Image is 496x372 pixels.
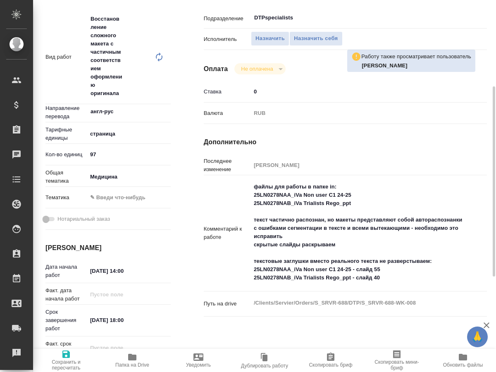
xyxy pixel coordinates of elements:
[38,359,94,371] span: Сохранить и пересчитать
[87,289,160,300] input: Пустое поле
[165,349,231,372] button: Уведомить
[430,349,496,372] button: Обновить файлы
[251,180,463,285] textarea: файлы для работы в папке in: 25LN0278NAA_iVa Non user C1 24-25 25LN0278NAB_iVa Trialists Rego_ppt...
[362,62,408,69] b: [PERSON_NAME]
[204,157,251,174] p: Последнее изменение
[251,159,463,171] input: Пустое поле
[166,111,168,112] button: Open
[45,53,87,61] p: Вид работ
[87,191,171,205] div: ✎ Введи что-нибудь
[241,363,288,369] span: Дублировать работу
[99,349,165,372] button: Папка на Drive
[369,359,425,371] span: Скопировать мини-бриф
[186,362,211,368] span: Уведомить
[470,328,484,346] span: 🙏
[298,349,364,372] button: Скопировать бриф
[238,65,275,72] button: Не оплачена
[289,31,342,46] button: Назначить себя
[251,296,463,310] textarea: /Clients/Servier/Orders/S_SRVR-688/DTP/S_SRVR-688-WK-008
[87,127,171,141] div: страница
[45,308,87,333] p: Срок завершения работ
[45,126,87,142] p: Тарифные единицы
[90,193,161,202] div: ✎ Введи что-нибудь
[231,349,298,372] button: Дублировать работу
[87,342,160,354] input: Пустое поле
[45,263,87,279] p: Дата начала работ
[115,362,149,368] span: Папка на Drive
[45,193,87,202] p: Тематика
[204,64,228,74] h4: Оплата
[204,35,251,43] p: Исполнитель
[294,34,338,43] span: Назначить себя
[234,63,285,74] div: Не оплачена
[57,215,110,223] span: Нотариальный заказ
[45,243,171,253] h4: [PERSON_NAME]
[309,362,352,368] span: Скопировать бриф
[45,340,87,356] p: Факт. срок заверш. работ
[204,300,251,308] p: Путь на drive
[87,265,160,277] input: ✎ Введи что-нибудь
[443,362,483,368] span: Обновить файлы
[87,170,171,184] div: Медицина
[364,349,430,372] button: Скопировать мини-бриф
[251,106,463,120] div: RUB
[45,104,87,121] p: Направление перевода
[251,31,289,46] button: Назначить
[204,137,487,147] h4: Дополнительно
[45,169,87,185] p: Общая тематика
[459,17,460,19] button: Open
[251,86,463,98] input: ✎ Введи что-нибудь
[362,62,471,70] p: Заборова Александра
[204,225,251,241] p: Комментарий к работе
[255,34,285,43] span: Назначить
[33,349,99,372] button: Сохранить и пересчитать
[204,14,251,23] p: Подразделение
[87,314,160,326] input: ✎ Введи что-нибудь
[87,148,171,160] input: ✎ Введи что-нибудь
[467,327,488,347] button: 🙏
[204,109,251,117] p: Валюта
[204,88,251,96] p: Ставка
[45,150,87,159] p: Кол-во единиц
[45,286,87,303] p: Факт. дата начала работ
[361,52,471,61] p: Работу также просматривает пользователь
